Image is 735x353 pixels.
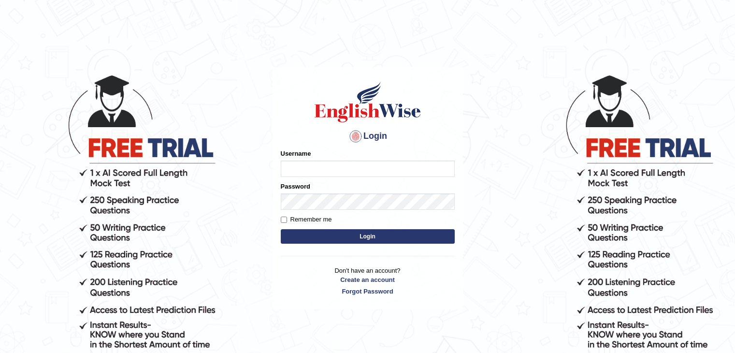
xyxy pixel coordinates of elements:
a: Create an account [281,275,455,284]
label: Password [281,182,310,191]
h4: Login [281,129,455,144]
a: Forgot Password [281,287,455,296]
button: Login [281,229,455,244]
input: Remember me [281,217,287,223]
p: Don't have an account? [281,266,455,296]
label: Username [281,149,311,158]
label: Remember me [281,215,332,224]
img: Logo of English Wise sign in for intelligent practice with AI [313,80,423,124]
